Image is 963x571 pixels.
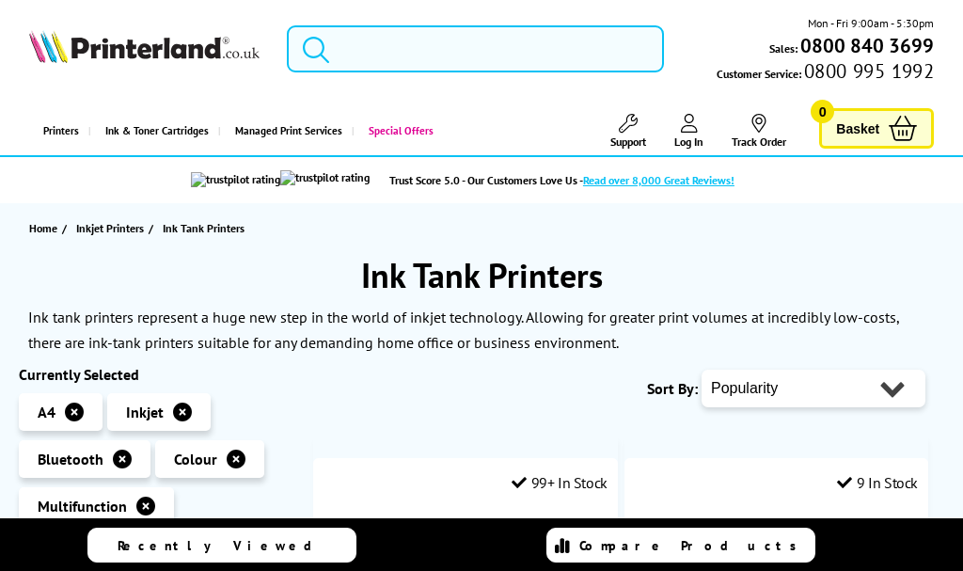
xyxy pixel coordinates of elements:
span: A4 [38,403,55,421]
div: 9 In Stock [837,473,918,492]
span: Colour [174,450,217,468]
span: Inkjet [126,403,164,421]
a: Printers [29,107,88,155]
a: Managed Print Services [218,107,352,155]
span: Log In [674,135,703,149]
span: Customer Service: [717,62,934,83]
h1: Ink Tank Printers [19,253,944,297]
a: Inkjet Printers [76,218,149,238]
b: 0800 840 3699 [800,33,934,58]
a: Basket 0 [819,108,934,149]
span: Multifunction [38,497,127,515]
img: trustpilot rating [280,170,380,189]
span: 0800 995 1992 [801,62,934,80]
span: Support [610,135,646,149]
span: Mon - Fri 9:00am - 5:30pm [808,14,934,32]
span: Ink Tank Printers [163,221,245,235]
div: 99+ In Stock [512,473,608,492]
img: Printerland Logo [29,30,260,63]
a: Ink & Toner Cartridges [88,107,218,155]
a: Compare Products [546,528,814,563]
a: Special Offers [352,107,443,155]
span: Bluetooth [38,450,103,468]
p: Ink tank printers represent a huge new step in the world of inkjet technology. Allowing for great... [28,308,899,352]
img: trustpilot rating [191,172,280,187]
div: Currently Selected [19,365,292,384]
span: 0 [811,100,834,123]
a: Log In [674,114,703,149]
span: Ink & Toner Cartridges [105,107,209,155]
span: Sort By: [647,379,698,398]
a: Printerland Logo [29,30,260,67]
span: Compare Products [579,537,807,554]
a: Recently Viewed [87,528,355,563]
a: Trust Score 5.0 - Our Customers Love Us -Read over 8,000 Great Reviews! [389,173,734,187]
span: Read over 8,000 Great Reviews! [583,173,734,187]
a: Track Order [732,114,786,149]
span: Recently Viewed [118,537,331,554]
span: Sales: [769,40,797,57]
a: Support [610,114,646,149]
span: Basket [836,116,879,141]
a: 0800 840 3699 [797,37,934,55]
a: Home [29,218,62,238]
span: Inkjet Printers [76,218,144,238]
